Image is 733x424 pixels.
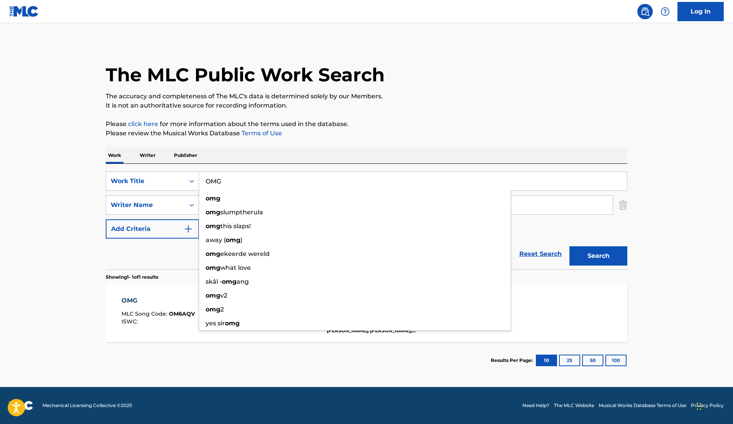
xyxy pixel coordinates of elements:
[220,222,251,230] span: this slaps!
[206,320,225,327] span: yes sir
[226,236,240,244] strong: omg
[106,92,627,101] p: The accuracy and completeness of The MLC's data is determined solely by our Members.
[106,119,627,129] p: Please for more information about the terms used in the database.
[106,172,627,269] form: Search Form
[106,129,627,138] p: Please review the Musical Works Database
[106,147,123,163] p: Work
[172,147,199,163] p: Publisher
[582,355,603,366] button: 50
[122,310,169,317] span: MLC Song Code :
[9,6,39,17] img: MLC Logo
[559,355,580,366] button: 25
[137,147,158,163] p: Writer
[206,264,220,271] strong: omg
[184,224,193,234] img: 9d2ae6d4665cec9f34b9.svg
[691,402,724,409] a: Privacy Policy
[677,2,724,21] a: Log In
[206,250,220,257] strong: omg
[169,310,195,317] span: OM6AQV
[42,402,132,409] span: Mechanical Licensing Collective © 2025
[220,250,270,257] span: ekeerde wereld
[9,401,33,410] img: logo
[106,274,158,281] p: Showing 1 - 1 of 1 results
[536,355,557,366] button: 10
[640,7,650,16] img: search
[515,246,566,262] a: Reset Search
[222,278,236,285] strong: omg
[240,236,242,244] span: )
[206,195,220,202] strong: omg
[240,130,282,137] a: Terms of Use
[220,264,251,271] span: what love
[599,402,686,409] a: Musical Works Database Terms of Use
[694,387,733,424] iframe: Chat Widget
[122,296,195,305] div: OMG
[522,402,549,409] a: Need Help?
[206,209,220,216] strong: omg
[106,284,627,342] a: OMGMLC Song Code:OM6AQVISWC:Writers (5)RAD [PERSON_NAME], [PERSON_NAME], [PERSON_NAME] [PERSON_NA...
[111,200,180,210] div: Writer Name
[619,195,627,215] img: Delete Criterion
[225,320,240,327] strong: omg
[206,292,220,299] strong: omg
[206,222,220,230] strong: omg
[220,292,227,299] span: v2
[554,402,594,409] a: The MLC Website
[106,101,627,110] p: It is not an authoritative source for recording information.
[206,236,226,244] span: away (
[220,306,224,313] span: 2
[220,209,263,216] span: slumptherula
[106,63,385,86] h1: The MLC Public Work Search
[605,355,627,366] button: 100
[128,120,158,128] a: click here
[569,246,627,266] button: Search
[122,318,140,325] span: ISWC :
[660,7,670,16] img: help
[491,357,535,364] p: Results Per Page:
[206,278,222,285] span: skål -
[106,219,199,239] button: Add Criteria
[657,4,673,19] div: Help
[697,395,701,418] div: Drag
[236,278,249,285] span: ang
[206,306,220,313] strong: omg
[111,177,180,186] div: Work Title
[637,4,653,19] a: Public Search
